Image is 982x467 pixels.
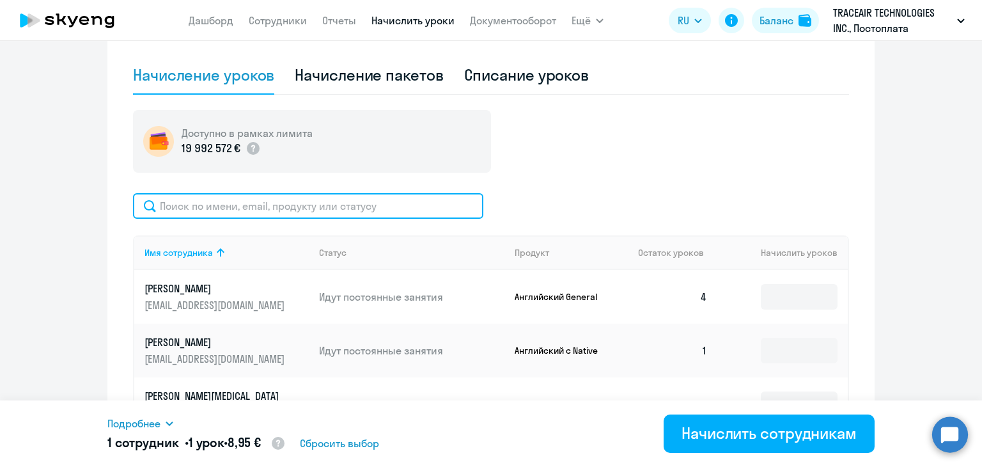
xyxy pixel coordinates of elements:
p: [EMAIL_ADDRESS][DOMAIN_NAME] [144,352,288,366]
span: Ещё [572,13,591,28]
div: Начисление пакетов [295,65,443,85]
span: 1 урок [189,434,224,450]
th: Начислить уроков [717,235,848,270]
span: Остаток уроков [638,247,704,258]
button: Балансbalance [752,8,819,33]
div: Статус [319,247,504,258]
p: 19 992 572 € [182,140,240,157]
button: RU [669,8,711,33]
div: Баланс [760,13,793,28]
div: Начисление уроков [133,65,274,85]
a: [PERSON_NAME][EMAIL_ADDRESS][DOMAIN_NAME] [144,335,309,366]
a: [PERSON_NAME][EMAIL_ADDRESS][DOMAIN_NAME] [144,281,309,312]
p: Английский General [515,291,611,303]
span: Сбросить выбор [300,436,379,451]
div: Статус [319,247,347,258]
p: Английский General [515,399,611,410]
div: Имя сотрудника [144,247,213,258]
input: Поиск по имени, email, продукту или статусу [133,193,483,219]
p: TRACEAIR TECHNOLOGIES INC., Постоплата [833,5,952,36]
span: 8,95 € [228,434,261,450]
div: Остаток уроков [638,247,717,258]
td: 1 [628,324,717,377]
span: RU [678,13,689,28]
button: Ещё [572,8,604,33]
div: Продукт [515,247,628,258]
p: Идут постоянные занятия [319,290,504,304]
p: [PERSON_NAME][MEDICAL_DATA] [144,389,288,403]
a: [PERSON_NAME][MEDICAL_DATA][EMAIL_ADDRESS][DOMAIN_NAME] [144,389,309,420]
div: Начислить сотрудникам [682,423,857,443]
span: Подробнее [107,416,160,431]
p: [PERSON_NAME] [144,281,288,296]
h5: Доступно в рамках лимита [182,126,313,140]
p: Идут постоянные занятия [319,397,504,411]
p: [EMAIL_ADDRESS][DOMAIN_NAME] [144,298,288,312]
a: Сотрудники [249,14,307,27]
div: Имя сотрудника [144,247,309,258]
div: Списание уроков [464,65,589,85]
p: Идут постоянные занятия [319,344,504,358]
a: Начислить уроки [371,14,455,27]
td: 9 [628,377,717,431]
h5: 1 сотрудник • • [107,434,286,453]
p: [PERSON_NAME] [144,335,288,349]
div: Продукт [515,247,549,258]
p: Английский с Native [515,345,611,356]
button: Начислить сотрудникам [664,415,875,453]
button: TRACEAIR TECHNOLOGIES INC., Постоплата [827,5,971,36]
img: wallet-circle.png [143,126,174,157]
td: 4 [628,270,717,324]
a: Дашборд [189,14,233,27]
img: balance [799,14,811,27]
a: Документооборот [470,14,556,27]
a: Отчеты [322,14,356,27]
